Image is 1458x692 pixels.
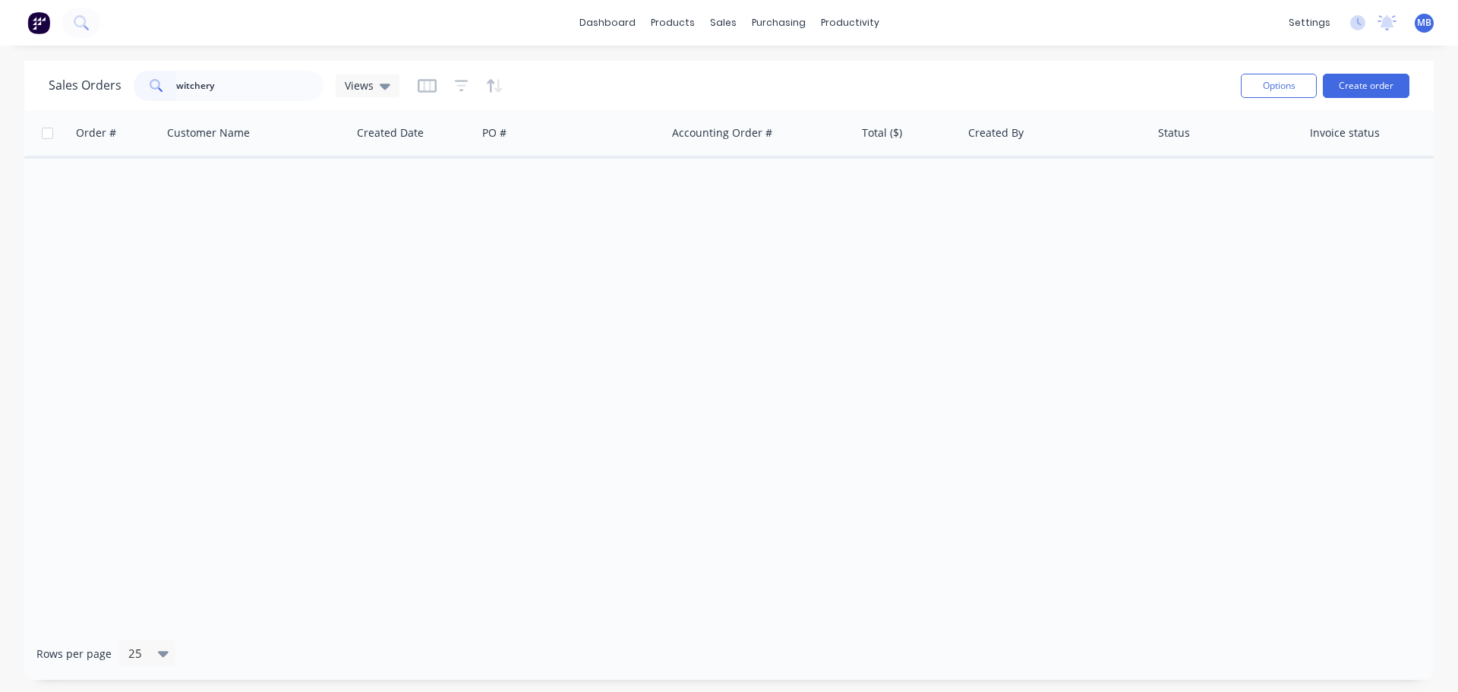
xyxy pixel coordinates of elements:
[1323,74,1409,98] button: Create order
[1310,125,1380,141] div: Invoice status
[643,11,702,34] div: products
[672,125,772,141] div: Accounting Order #
[572,11,643,34] a: dashboard
[27,11,50,34] img: Factory
[345,77,374,93] span: Views
[1158,125,1190,141] div: Status
[862,125,902,141] div: Total ($)
[813,11,887,34] div: productivity
[702,11,744,34] div: sales
[49,78,121,93] h1: Sales Orders
[744,11,813,34] div: purchasing
[36,646,112,662] span: Rows per page
[968,125,1024,141] div: Created By
[167,125,250,141] div: Customer Name
[357,125,424,141] div: Created Date
[482,125,507,141] div: PO #
[1241,74,1317,98] button: Options
[1417,16,1431,30] span: MB
[176,71,324,101] input: Search...
[1281,11,1338,34] div: settings
[76,125,116,141] div: Order #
